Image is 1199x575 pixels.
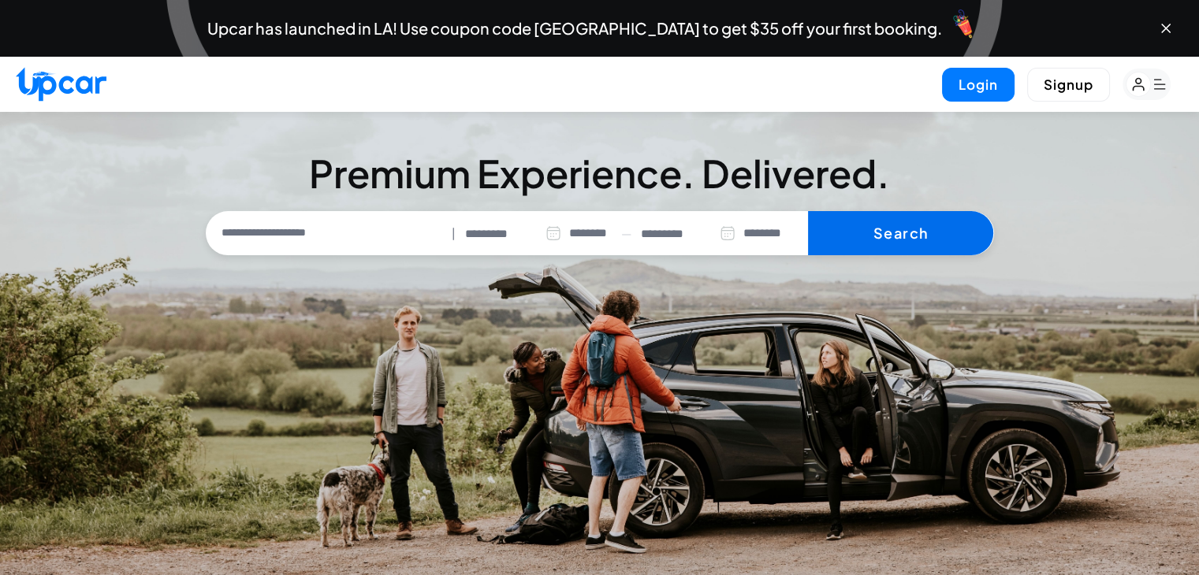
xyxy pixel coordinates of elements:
img: Upcar Logo [16,67,106,101]
button: Signup [1027,68,1110,102]
button: Login [942,68,1015,102]
button: Close banner [1158,20,1174,36]
span: Upcar has launched in LA! Use coupon code [GEOGRAPHIC_DATA] to get $35 off your first booking. [207,20,942,36]
button: Search [808,211,993,255]
span: — [621,224,631,243]
span: | [452,224,456,243]
h3: Premium Experience. Delivered. [206,154,994,192]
